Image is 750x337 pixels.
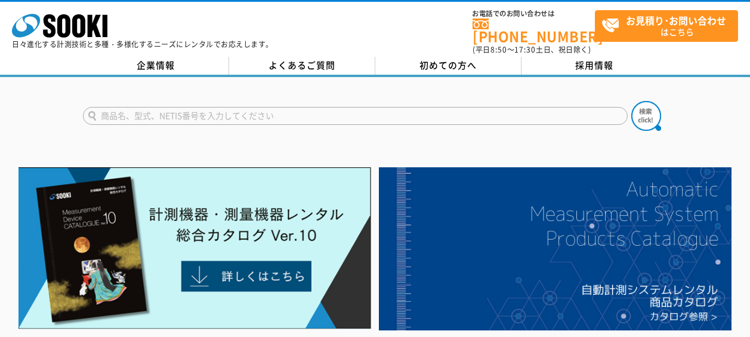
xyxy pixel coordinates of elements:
[473,19,595,43] a: [PHONE_NUMBER]
[521,57,668,75] a: 採用情報
[18,167,371,329] img: Catalog Ver10
[514,44,536,55] span: 17:30
[229,57,375,75] a: よくあるご質問
[626,13,726,27] strong: お見積り･お問い合わせ
[379,167,732,330] img: 自動計測システムカタログ
[83,107,628,125] input: 商品名、型式、NETIS番号を入力してください
[419,59,477,72] span: 初めての方へ
[473,10,595,17] span: お電話でのお問い合わせは
[473,44,591,55] span: (平日 ～ 土日、祝日除く)
[12,41,273,48] p: 日々進化する計測技術と多種・多様化するニーズにレンタルでお応えします。
[490,44,507,55] span: 8:50
[83,57,229,75] a: 企業情報
[375,57,521,75] a: 初めての方へ
[595,10,738,42] a: お見積り･お問い合わせはこちら
[631,101,661,131] img: btn_search.png
[601,11,737,41] span: はこちら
